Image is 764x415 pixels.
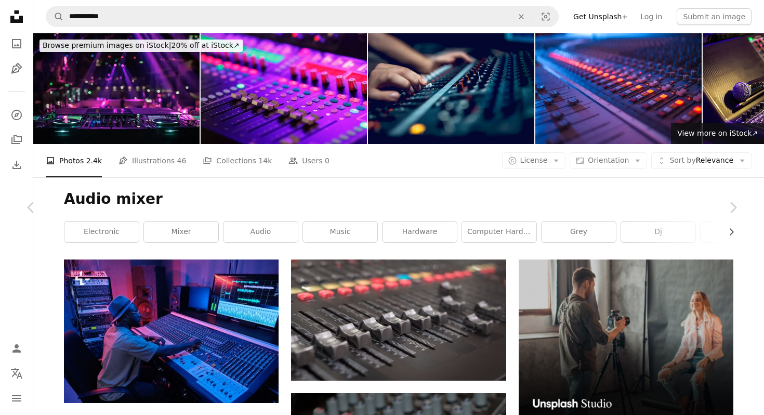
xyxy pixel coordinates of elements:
[144,222,218,242] a: mixer
[46,6,559,27] form: Find visuals sitewide
[118,144,186,177] a: Illustrations 46
[677,8,752,25] button: Submit an image
[669,156,695,164] span: Sort by
[6,363,27,384] button: Language
[64,190,733,209] h1: Audio mixer
[588,156,629,164] span: Orientation
[535,33,702,144] img: Shot of Sound Recording Studio Mixer
[64,260,279,403] img: Stylish mature African American man wearing hat creating soundtrack using mixing console in recor...
[43,41,240,49] span: 20% off at iStock ↗
[6,58,27,79] a: Illustrations
[6,154,27,175] a: Download History
[542,222,616,242] a: grey
[303,222,377,242] a: music
[288,144,330,177] a: Users 0
[43,41,171,49] span: Browse premium images on iStock |
[383,222,457,242] a: hardware
[6,388,27,409] button: Menu
[510,7,533,27] button: Clear
[671,123,764,144] a: View more on iStock↗
[177,155,187,166] span: 46
[634,8,668,25] a: Log in
[702,158,764,257] a: Next
[6,105,27,125] a: Explore
[291,260,506,381] img: a close up of a sound board with many knobs
[651,152,752,169] button: Sort byRelevance
[291,315,506,325] a: a close up of a sound board with many knobs
[6,129,27,150] a: Collections
[621,222,695,242] a: dj
[64,222,139,242] a: electronic
[368,33,534,144] img: Hand with sound recording studio mixer
[6,33,27,54] a: Photos
[6,338,27,359] a: Log in / Sign up
[201,33,367,144] img: professional digital audio mixing system
[520,156,548,164] span: License
[223,222,298,242] a: audio
[325,155,330,166] span: 0
[258,155,272,166] span: 14k
[567,8,634,25] a: Get Unsplash+
[677,129,758,137] span: View more on iStock ↗
[203,144,272,177] a: Collections 14k
[33,33,200,144] img: DJ console mixing desk at a night club
[533,7,558,27] button: Visual search
[64,326,279,335] a: Stylish mature African American man wearing hat creating soundtrack using mixing console in recor...
[33,33,249,58] a: Browse premium images on iStock|20% off at iStock↗
[46,7,64,27] button: Search Unsplash
[502,152,566,169] button: License
[462,222,536,242] a: computer hardware
[570,152,647,169] button: Orientation
[669,155,733,166] span: Relevance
